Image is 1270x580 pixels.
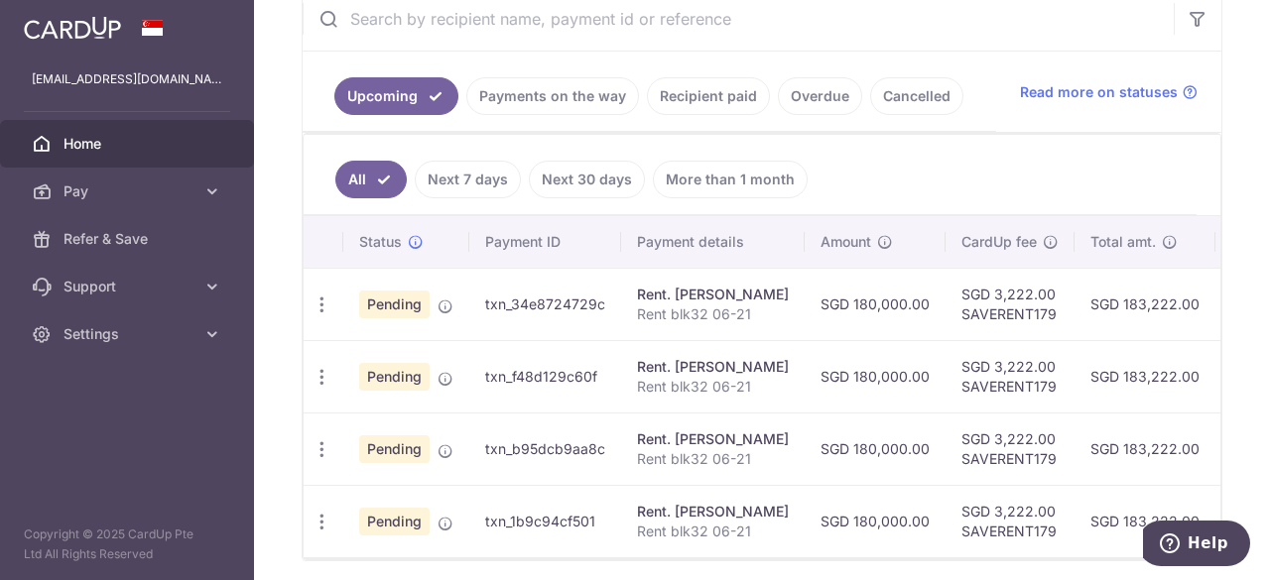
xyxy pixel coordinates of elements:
[63,229,194,249] span: Refer & Save
[334,77,458,115] a: Upcoming
[870,77,963,115] a: Cancelled
[469,216,621,268] th: Payment ID
[946,340,1075,412] td: SGD 3,222.00 SAVERENT179
[63,181,194,201] span: Pay
[63,277,194,296] span: Support
[1075,268,1215,340] td: SGD 183,222.00
[359,508,430,535] span: Pending
[32,69,222,89] p: [EMAIL_ADDRESS][DOMAIN_NAME]
[529,161,645,198] a: Next 30 days
[637,502,789,522] div: Rent. [PERSON_NAME]
[637,429,789,449] div: Rent. [PERSON_NAME]
[63,134,194,154] span: Home
[637,449,789,469] p: Rent blk32 06-21
[466,77,639,115] a: Payments on the way
[805,268,946,340] td: SGD 180,000.00
[946,485,1075,557] td: SGD 3,222.00 SAVERENT179
[805,340,946,412] td: SGD 180,000.00
[961,232,1037,252] span: CardUp fee
[359,435,430,463] span: Pending
[1075,340,1215,412] td: SGD 183,222.00
[359,232,402,252] span: Status
[637,357,789,377] div: Rent. [PERSON_NAME]
[946,412,1075,485] td: SGD 3,222.00 SAVERENT179
[946,268,1075,340] td: SGD 3,222.00 SAVERENT179
[637,285,789,304] div: Rent. [PERSON_NAME]
[621,216,805,268] th: Payment details
[653,161,808,198] a: More than 1 month
[1090,232,1156,252] span: Total amt.
[359,363,430,391] span: Pending
[469,340,621,412] td: txn_f48d129c60f
[469,412,621,485] td: txn_b95dcb9aa8c
[1020,82,1178,102] span: Read more on statuses
[24,16,121,40] img: CardUp
[469,268,621,340] td: txn_34e8724729c
[63,324,194,344] span: Settings
[805,485,946,557] td: SGD 180,000.00
[637,522,789,541] p: Rent blk32 06-21
[821,232,871,252] span: Amount
[359,290,430,318] span: Pending
[637,304,789,324] p: Rent blk32 06-21
[805,412,946,485] td: SGD 180,000.00
[1143,521,1250,570] iframe: Opens a widget where you can find more information
[469,485,621,557] td: txn_1b9c94cf501
[647,77,770,115] a: Recipient paid
[637,377,789,397] p: Rent blk32 06-21
[778,77,862,115] a: Overdue
[1020,82,1198,102] a: Read more on statuses
[1075,412,1215,485] td: SGD 183,222.00
[415,161,521,198] a: Next 7 days
[1075,485,1215,557] td: SGD 183,222.00
[335,161,407,198] a: All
